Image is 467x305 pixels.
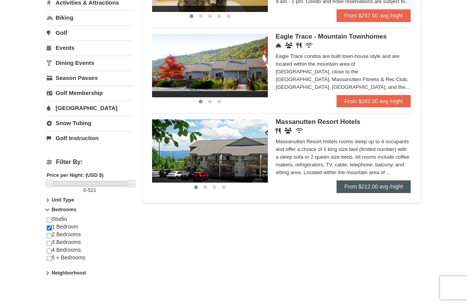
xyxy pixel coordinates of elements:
[52,270,86,276] strong: Neighborhood
[47,116,133,130] a: Snow Tubing
[296,43,301,49] i: Restaurant
[337,95,411,108] a: From $282.00 avg /night
[83,188,86,193] span: 0
[276,138,411,177] div: Massanutten Resort Hotels rooms sleep up to 4 occupants and offer a choice of 1 king size bed (li...
[47,11,133,25] a: Biking
[47,71,133,85] a: Season Passes
[47,41,133,55] a: Events
[47,131,133,146] a: Golf Instruction
[47,56,133,70] a: Dining Events
[276,128,281,134] i: Restaurant
[47,216,133,269] div: Studio 1 Bedroom 2 Bedrooms 3 Bedrooms 4 Bedrooms 5 + Bedrooms
[88,188,96,193] span: 521
[337,181,411,193] a: From $212.00 avg /night
[47,173,103,178] strong: Price per Night: (USD $)
[276,119,360,126] span: Massanutten Resort Hotels
[285,43,293,49] i: Conference Facilities
[276,43,281,49] i: Concierge Desk
[47,101,133,115] a: [GEOGRAPHIC_DATA]
[47,86,133,100] a: Golf Membership
[276,53,411,91] div: Eagle Trace condos are built town-house style and are located within the mountain area of [GEOGRA...
[296,128,303,134] i: Wireless Internet (free)
[47,26,133,40] a: Golf
[305,43,313,49] i: Wireless Internet (free)
[52,197,74,203] strong: Unit Type
[276,33,387,41] span: Eagle Trace - Mountain Townhomes
[284,128,292,134] i: Banquet Facilities
[337,10,411,22] a: From $257.00 avg /night
[47,187,133,195] label: -
[47,159,133,166] h4: Filter By:
[52,207,76,213] strong: Bedrooms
